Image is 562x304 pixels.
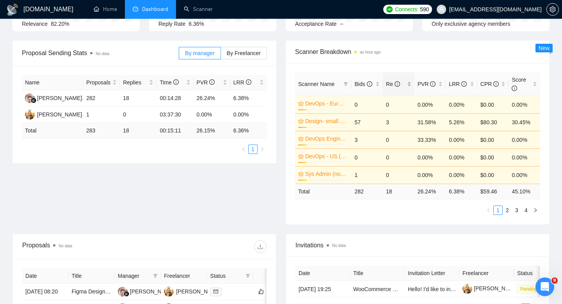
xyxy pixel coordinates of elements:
[383,96,414,113] td: 0
[254,243,266,250] span: download
[22,240,144,253] div: Proposals
[351,184,383,199] td: 282
[305,117,347,125] a: Design- small business ([GEOGRAPHIC_DATA])(4)
[439,7,444,12] span: user
[25,93,35,103] img: HH
[493,81,499,87] span: info-circle
[173,79,179,85] span: info-circle
[164,288,221,294] a: VP[PERSON_NAME]
[420,5,429,14] span: 590
[83,123,120,138] td: 283
[395,81,400,87] span: info-circle
[227,50,261,56] span: By Freelancer
[295,266,350,281] th: Date
[383,166,414,184] td: 0
[256,287,266,296] button: like
[120,75,157,90] th: Replies
[298,171,304,177] span: crown
[509,166,540,184] td: 0.00%
[184,6,213,13] a: searchScanner
[59,244,72,248] span: No data
[353,286,523,292] a: WooCommerce Expert Needed to Enhance E-commerce Performance
[158,21,185,27] span: Reply Rate
[230,123,267,138] td: 6.36 %
[209,79,215,85] span: info-circle
[512,206,521,215] li: 3
[157,123,193,138] td: 00:15:11
[446,113,477,131] td: 5.26%
[249,145,257,154] a: 1
[298,154,304,159] span: crown
[68,284,114,300] td: Figma Designer for High-Quality, Modern Landing Pages
[185,50,214,56] span: By manager
[332,243,346,248] span: No data
[351,113,383,131] td: 57
[120,123,157,138] td: 18
[83,75,120,90] th: Proposals
[258,145,267,154] button: right
[480,81,499,87] span: CPR
[351,148,383,166] td: 0
[241,147,246,152] span: left
[160,79,178,86] span: Time
[123,78,148,87] span: Replies
[22,123,83,138] td: Total
[305,134,347,143] a: DevOps Engineering (no budget)
[414,166,446,184] td: 0.00%
[462,285,519,291] a: [PERSON_NAME]
[342,78,350,90] span: filter
[503,206,512,215] li: 2
[305,99,347,108] a: DevOps - Europe (no budget)
[25,111,82,117] a: VP[PERSON_NAME]
[115,268,161,284] th: Manager
[512,86,517,91] span: info-circle
[517,286,544,292] a: Pending
[446,96,477,113] td: 0.00%
[133,6,138,12] span: dashboard
[477,96,509,113] td: $0.00
[25,110,35,120] img: VP
[493,206,503,215] li: 1
[83,107,120,123] td: 1
[130,287,175,296] div: [PERSON_NAME]
[477,148,509,166] td: $0.00
[446,166,477,184] td: 0.00%
[386,6,393,13] img: upwork-logo.png
[120,90,157,107] td: 18
[484,206,493,215] button: left
[96,52,109,56] span: No data
[446,148,477,166] td: 0.00%
[83,90,120,107] td: 282
[244,270,252,282] span: filter
[477,113,509,131] td: $80.30
[22,284,68,300] td: [DATE] 08:20
[395,5,418,14] span: Connects:
[546,6,559,13] a: setting
[161,268,207,284] th: Freelancer
[254,240,267,253] button: download
[22,48,179,58] span: Proposal Sending Stats
[6,4,19,16] img: logo
[194,90,230,107] td: 26.24%
[120,107,157,123] td: 0
[298,81,334,87] span: Scanner Name
[245,274,250,278] span: filter
[551,277,558,284] span: 9
[94,6,117,13] a: homeHome
[118,288,175,294] a: HH[PERSON_NAME]
[512,206,521,215] a: 3
[446,131,477,148] td: 0.00%
[486,208,491,213] span: left
[194,107,230,123] td: 0.00%
[295,21,337,27] span: Acceptance Rate
[432,21,510,27] span: Only exclusive agency members
[461,81,467,87] span: info-circle
[477,131,509,148] td: $0.00
[118,272,150,280] span: Manager
[142,6,168,13] span: Dashboard
[546,3,559,16] button: setting
[151,270,159,282] span: filter
[298,101,304,106] span: crown
[213,289,218,294] span: mail
[164,287,174,297] img: VP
